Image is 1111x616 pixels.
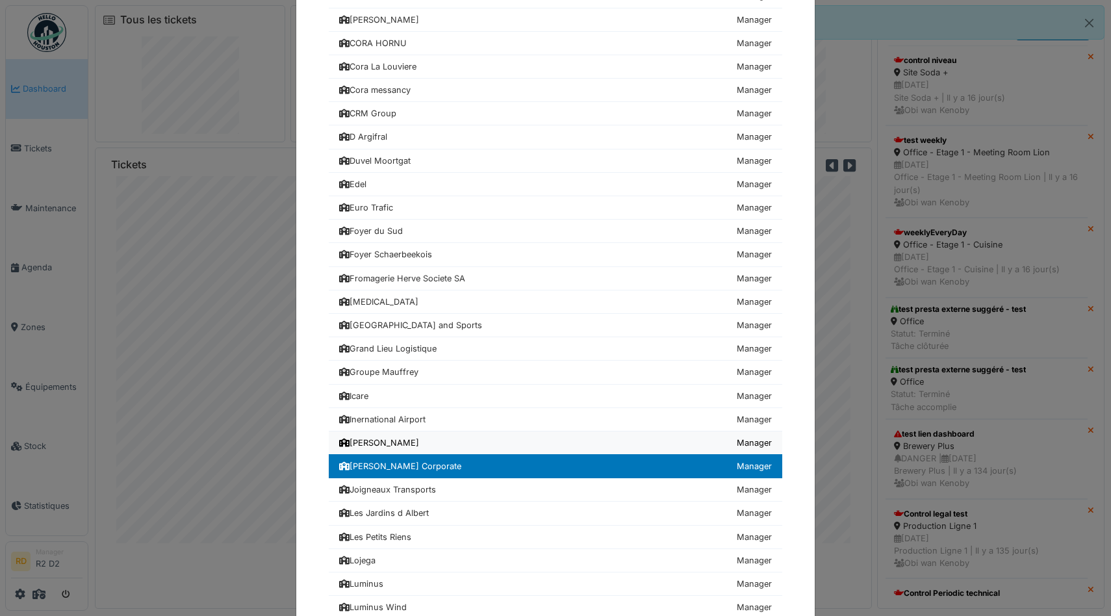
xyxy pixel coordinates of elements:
a: Icare Manager [329,385,782,408]
a: [MEDICAL_DATA] Manager [329,290,782,314]
div: [MEDICAL_DATA] [339,296,418,308]
div: Cora messancy [339,84,411,96]
div: Lojega [339,554,376,567]
div: Manager [737,342,772,355]
div: [GEOGRAPHIC_DATA] and Sports [339,319,482,331]
div: Manager [737,201,772,214]
div: Manager [737,225,772,237]
div: Manager [737,296,772,308]
div: Manager [737,366,772,378]
a: Cora messancy Manager [329,79,782,102]
div: Icare [339,390,368,402]
a: [PERSON_NAME] Manager [329,431,782,455]
div: Manager [737,413,772,426]
div: Manager [737,390,772,402]
div: Manager [737,601,772,613]
a: Grand Lieu Logistique Manager [329,337,782,361]
div: Manager [737,272,772,285]
div: Manager [737,319,772,331]
div: Fromagerie Herve Societe SA [339,272,465,285]
div: Les Petits Riens [339,531,411,543]
div: Manager [737,60,772,73]
a: Duvel Moortgat Manager [329,149,782,173]
div: Manager [737,483,772,496]
div: Euro Trafic [339,201,393,214]
div: Edel [339,178,366,190]
div: Manager [737,507,772,519]
div: Foyer Schaerbeekois [339,248,432,261]
div: Manager [737,107,772,120]
a: Lojega Manager [329,549,782,572]
div: Inernational Airport [339,413,426,426]
a: Euro Trafic Manager [329,196,782,220]
a: [PERSON_NAME] Corporate Manager [329,454,782,478]
a: Inernational Airport Manager [329,408,782,431]
a: Groupe Mauffrey Manager [329,361,782,384]
div: Manager [737,460,772,472]
div: Manager [737,178,772,190]
div: Manager [737,554,772,567]
div: CRM Group [339,107,396,120]
a: Edel Manager [329,173,782,196]
div: Manager [737,37,772,49]
div: [PERSON_NAME] Corporate [339,460,461,472]
div: Manager [737,84,772,96]
a: CORA HORNU Manager [329,32,782,55]
div: Luminus Wind [339,601,407,613]
div: Manager [737,248,772,261]
div: [PERSON_NAME] [339,14,419,26]
a: Cora La Louviere Manager [329,55,782,79]
div: Manager [737,531,772,543]
div: [PERSON_NAME] [339,437,419,449]
a: [PERSON_NAME] Manager [329,8,782,32]
div: Manager [737,14,772,26]
div: Duvel Moortgat [339,155,411,167]
a: Foyer Schaerbeekois Manager [329,243,782,266]
div: Manager [737,131,772,143]
div: Manager [737,155,772,167]
a: Fromagerie Herve Societe SA Manager [329,267,782,290]
a: Joigneaux Transports Manager [329,478,782,502]
a: Foyer du Sud Manager [329,220,782,243]
div: Joigneaux Transports [339,483,436,496]
a: CRM Group Manager [329,102,782,125]
div: Luminus [339,578,383,590]
div: Manager [737,437,772,449]
div: Les Jardins d Albert [339,507,429,519]
div: D Argifral [339,131,387,143]
a: D Argifral Manager [329,125,782,149]
div: Groupe Mauffrey [339,366,418,378]
div: Cora La Louviere [339,60,416,73]
a: Luminus Manager [329,572,782,596]
div: Manager [737,578,772,590]
div: Grand Lieu Logistique [339,342,437,355]
a: Les Petits Riens Manager [329,526,782,549]
a: [GEOGRAPHIC_DATA] and Sports Manager [329,314,782,337]
div: Foyer du Sud [339,225,403,237]
a: Les Jardins d Albert Manager [329,502,782,525]
div: CORA HORNU [339,37,407,49]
